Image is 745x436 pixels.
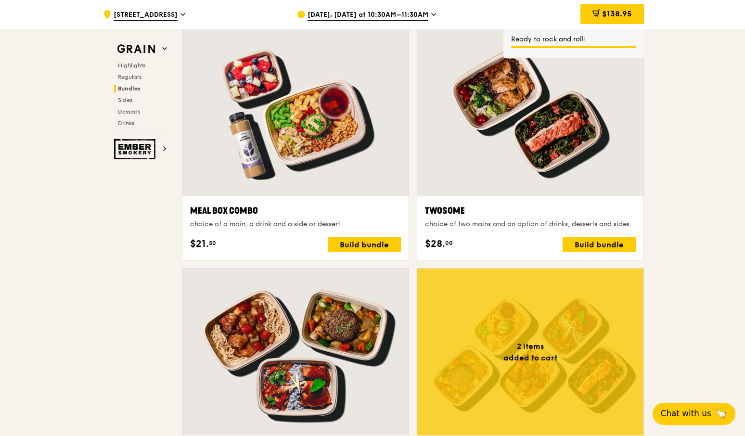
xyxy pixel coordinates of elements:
span: 🦙 [715,408,727,420]
span: Highlights [118,62,145,69]
span: $138.95 [602,9,632,18]
span: 50 [209,239,216,247]
span: 00 [445,239,453,247]
div: choice of a main, a drink and a side or dessert [190,219,401,229]
div: Build bundle [328,237,401,252]
span: Regulars [118,74,141,80]
span: Desserts [118,108,140,115]
span: [DATE], [DATE] at 10:30AM–11:30AM [308,10,428,21]
div: Twosome [425,204,636,218]
span: $21. [190,237,209,251]
div: choice of two mains and an option of drinks, desserts and sides [425,219,636,229]
span: [STREET_ADDRESS] [114,10,178,21]
img: Ember Smokery web logo [114,139,158,159]
div: Meal Box Combo [190,204,401,218]
div: Ready to rock and roll! [511,35,636,44]
button: Chat with us🦙 [653,403,735,425]
span: $28. [425,237,445,251]
span: Sides [118,97,132,103]
span: Drinks [118,120,134,127]
div: Build bundle [563,237,636,252]
img: Grain web logo [114,40,158,58]
span: Chat with us [661,408,711,420]
span: Bundles [118,85,141,92]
